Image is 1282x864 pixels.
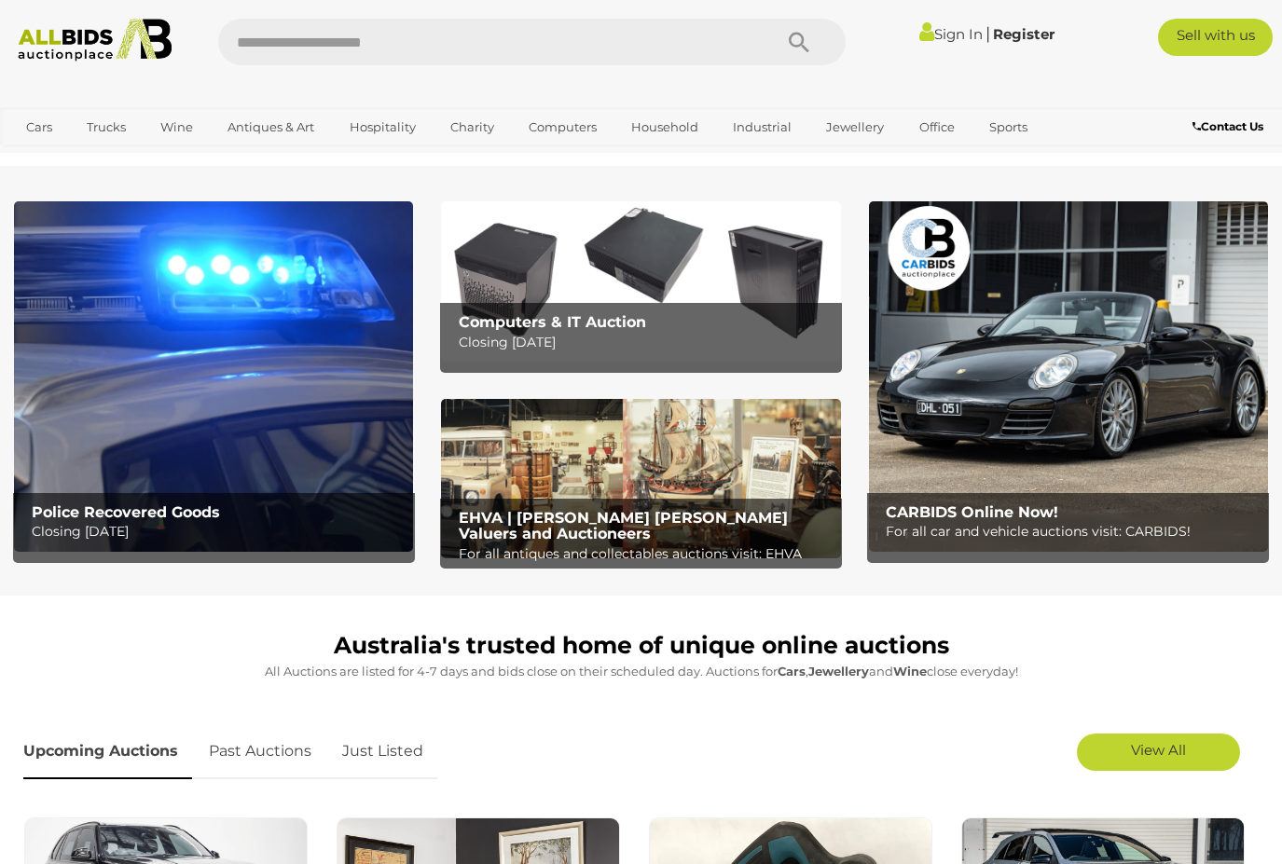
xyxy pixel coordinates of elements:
[148,112,205,143] a: Wine
[1158,19,1272,56] a: Sell with us
[977,112,1040,143] a: Sports
[721,112,804,143] a: Industrial
[869,201,1268,551] a: CARBIDS Online Now! CARBIDS Online Now! For all car and vehicle auctions visit: CARBIDS!
[619,112,710,143] a: Household
[23,661,1259,682] p: All Auctions are listed for 4-7 days and bids close on their scheduled day. Auctions for , and cl...
[23,633,1259,659] h1: Australia's trusted home of unique online auctions
[1192,117,1268,137] a: Contact Us
[1077,734,1240,771] a: View All
[14,201,413,551] img: Police Recovered Goods
[441,201,840,361] a: Computers & IT Auction Computers & IT Auction Closing [DATE]
[14,201,413,551] a: Police Recovered Goods Police Recovered Goods Closing [DATE]
[459,542,833,566] p: For all antiques and collectables auctions visit: EHVA
[23,724,192,779] a: Upcoming Auctions
[438,112,506,143] a: Charity
[869,201,1268,551] img: CARBIDS Online Now!
[14,112,64,143] a: Cars
[907,112,967,143] a: Office
[886,503,1058,521] b: CARBIDS Online Now!
[808,664,869,679] strong: Jewellery
[441,201,840,361] img: Computers & IT Auction
[9,19,181,62] img: Allbids.com.au
[215,112,326,143] a: Antiques & Art
[338,112,428,143] a: Hospitality
[32,503,220,521] b: Police Recovered Goods
[517,112,609,143] a: Computers
[893,664,927,679] strong: Wine
[1192,119,1263,133] b: Contact Us
[441,399,840,559] a: EHVA | Evans Hastings Valuers and Auctioneers EHVA | [PERSON_NAME] [PERSON_NAME] Valuers and Auct...
[14,143,171,173] a: [GEOGRAPHIC_DATA]
[993,25,1055,43] a: Register
[459,509,788,543] b: EHVA | [PERSON_NAME] [PERSON_NAME] Valuers and Auctioneers
[1131,741,1186,759] span: View All
[752,19,846,65] button: Search
[195,724,325,779] a: Past Auctions
[441,399,840,559] img: EHVA | Evans Hastings Valuers and Auctioneers
[919,25,983,43] a: Sign In
[75,112,138,143] a: Trucks
[986,23,990,44] span: |
[778,664,806,679] strong: Cars
[32,520,406,543] p: Closing [DATE]
[328,724,437,779] a: Just Listed
[459,331,833,354] p: Closing [DATE]
[814,112,896,143] a: Jewellery
[886,520,1260,543] p: For all car and vehicle auctions visit: CARBIDS!
[459,313,646,331] b: Computers & IT Auction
